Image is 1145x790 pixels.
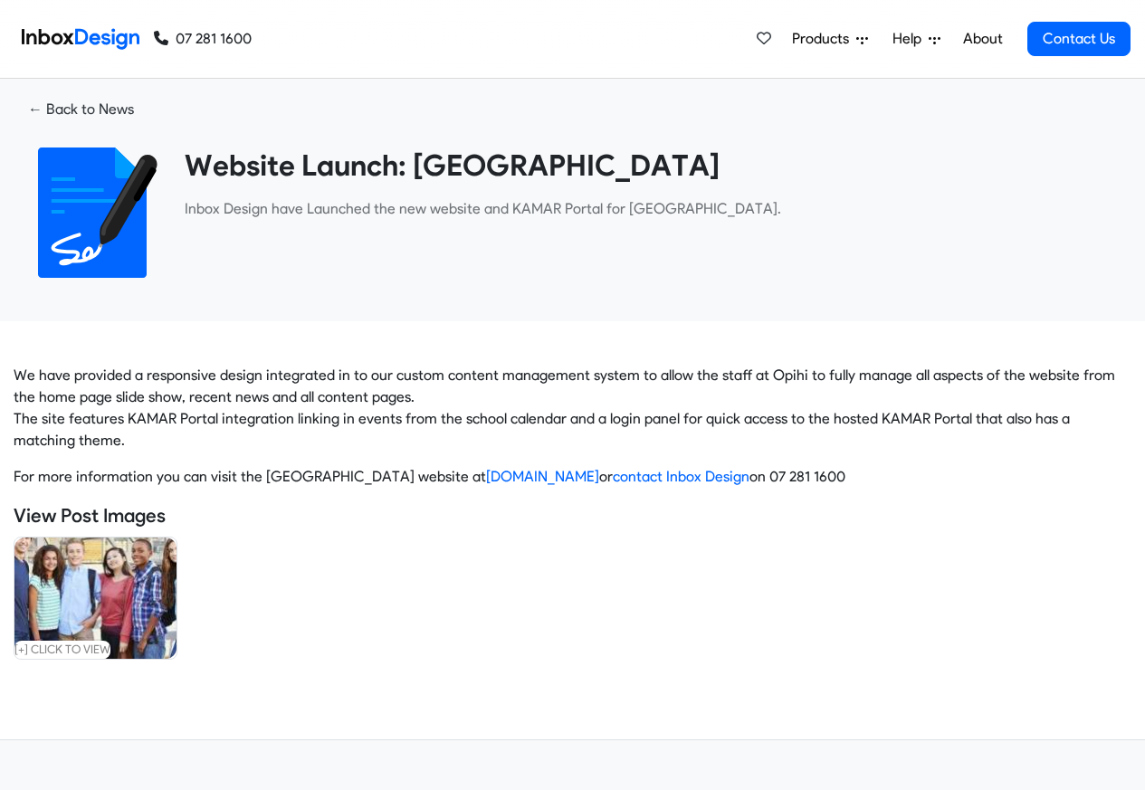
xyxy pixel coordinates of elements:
[486,468,599,485] a: [DOMAIN_NAME]
[14,641,110,658] small: [+] click to view
[892,28,929,50] span: Help
[14,365,1131,452] p: We have provided a responsive design integrated in to our custom content management system to all...
[792,28,856,50] span: Products
[185,148,1118,184] heading: Website Launch: [GEOGRAPHIC_DATA]
[1027,22,1131,56] a: Contact Us
[613,468,749,485] a: contact Inbox Design
[14,538,177,659] img: 178426907
[14,466,1131,488] p: For more information you can visit the [GEOGRAPHIC_DATA] website at or on 07 281 1600
[185,198,1118,220] p: ​Inbox Design have Launched the new website and KAMAR Portal for [GEOGRAPHIC_DATA].
[885,21,948,57] a: Help
[14,502,1131,529] h5: View Post Images
[958,21,1007,57] a: About
[154,28,252,50] a: 07 281 1600
[14,537,177,660] a: 178426907 [+] click to view
[14,93,148,126] a: ← Back to News
[785,21,875,57] a: Products
[27,148,157,278] img: 2022_01_18_icon_signature.svg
